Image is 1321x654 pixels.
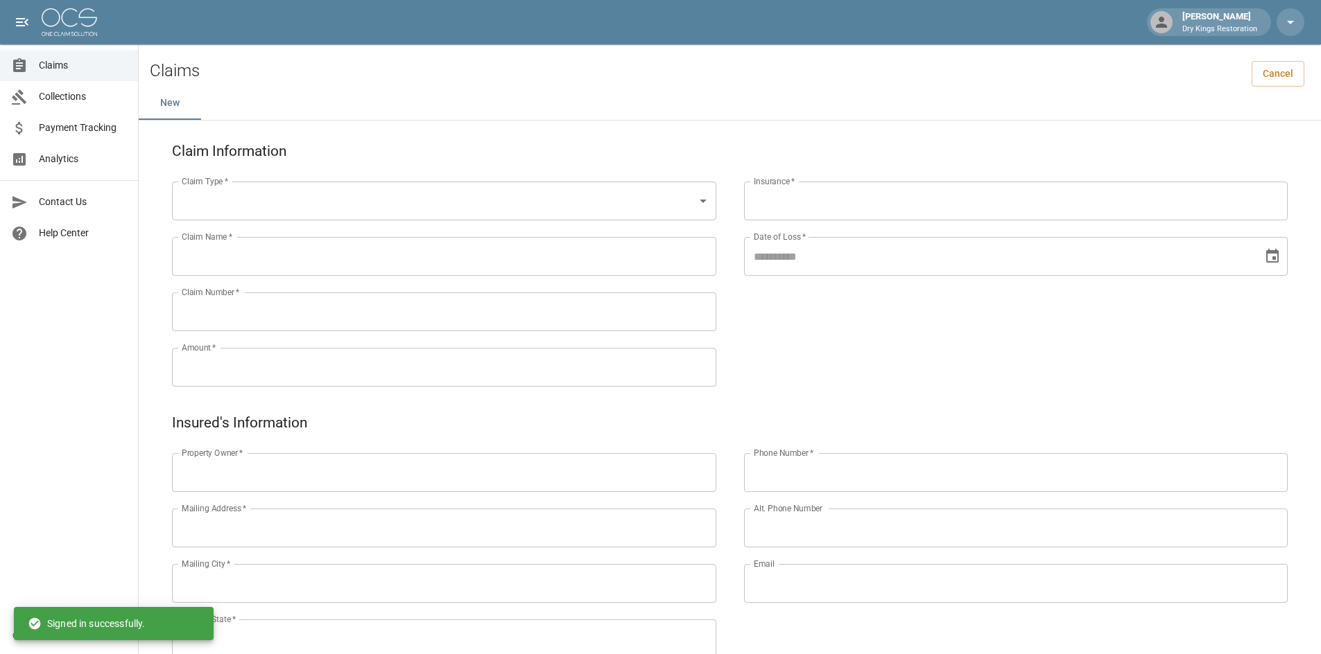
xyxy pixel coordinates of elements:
button: open drawer [8,8,36,36]
label: Claim Number [182,286,239,298]
label: Property Owner [182,447,243,459]
label: Insurance [754,175,795,187]
label: Mailing City [182,558,231,569]
label: Date of Loss [754,231,806,242]
img: ocs-logo-white-transparent.png [42,8,97,36]
button: Choose date [1259,242,1286,270]
label: Mailing Address [182,502,246,514]
label: Alt. Phone Number [754,502,822,514]
span: Payment Tracking [39,121,127,135]
div: dynamic tabs [139,87,1321,120]
label: Amount [182,342,216,353]
p: Dry Kings Restoration [1182,24,1257,35]
span: Contact Us [39,195,127,209]
span: Analytics [39,152,127,166]
label: Claim Type [182,175,228,187]
label: Claim Name [182,231,232,242]
div: © 2025 One Claim Solution [12,628,126,642]
span: Claims [39,58,127,73]
h2: Claims [150,61,200,81]
button: New [139,87,201,120]
span: Collections [39,89,127,104]
a: Cancel [1252,61,1304,87]
label: Phone Number [754,447,813,459]
div: [PERSON_NAME] [1177,10,1263,35]
label: Email [754,558,775,569]
span: Help Center [39,226,127,240]
div: Signed in successfully. [28,611,145,636]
